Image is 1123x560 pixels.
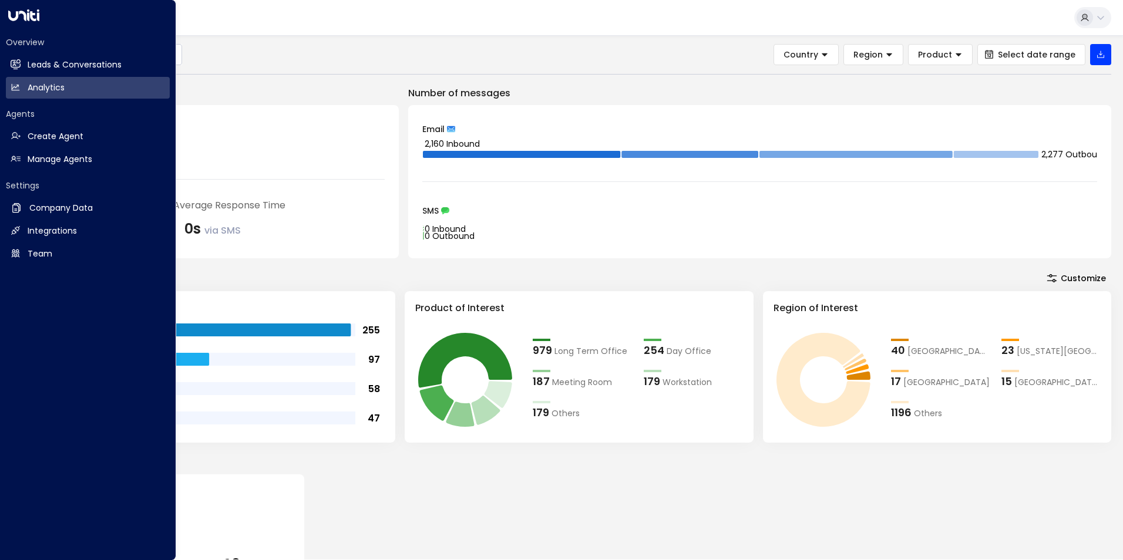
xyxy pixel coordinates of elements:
span: Email [422,125,445,133]
span: London [907,345,990,357]
tspan: 58 [368,382,380,396]
p: Conversion Metrics [47,454,1111,468]
div: 179 [644,373,660,389]
span: Others [914,407,942,420]
button: Product [908,44,973,65]
h2: Analytics [28,82,65,94]
span: Product [918,49,952,60]
div: 179Others [533,404,632,420]
div: 0s [184,218,241,239]
div: 17Paris [891,373,990,389]
a: Company Data [6,197,170,219]
span: Workstation [663,376,712,389]
span: New York City [1017,345,1101,357]
div: 15São Paulo [1001,373,1101,389]
tspan: 47 [368,411,380,425]
div: 179Workstation [644,373,743,389]
span: São Paulo [1014,376,1101,389]
div: 40London [891,342,990,358]
div: 1196Others [891,404,990,420]
div: 1196 [891,404,912,420]
div: 187 [533,373,550,389]
tspan: 255 [362,323,380,337]
h2: Team [28,248,52,260]
div: 979 [533,342,552,358]
span: Meeting Room [552,376,612,389]
a: Analytics [6,77,170,99]
div: 17 [891,373,901,389]
h2: Integrations [28,225,77,237]
span: Others [552,407,580,420]
tspan: 0 Outbound [425,230,475,242]
span: Paris [903,376,990,389]
h2: Company Data [29,202,93,214]
div: 179 [533,404,549,420]
span: Day Office [667,345,711,357]
div: 979Long Term Office [533,342,632,358]
span: via SMS [204,224,241,237]
div: 187Meeting Room [533,373,632,389]
a: Team [6,243,170,265]
h2: Overview [6,36,170,48]
span: Region [853,49,883,60]
h3: Product of Interest [415,301,742,315]
button: Region [843,44,903,65]
h2: Create Agent [28,130,83,143]
h2: Agents [6,108,170,120]
a: Manage Agents [6,149,170,170]
a: Integrations [6,220,170,242]
div: Sales concierge agent's Average Response Time [61,198,385,212]
span: Long Term Office [554,345,627,357]
button: Select date range [977,44,1085,65]
div: 23New York City [1001,342,1101,358]
tspan: 2,160 Inbound [425,138,480,150]
h3: Region of Interest [774,301,1101,315]
p: Engagement Metrics [47,86,399,100]
a: Create Agent [6,126,170,147]
h2: Manage Agents [28,153,92,166]
div: SMS [422,207,1097,215]
div: 40 [891,342,905,358]
div: 15 [1001,373,1012,389]
span: Select date range [998,50,1075,59]
tspan: 0 Inbound [425,223,466,235]
button: Customize [1041,270,1111,286]
div: Number of Inquiries [61,119,385,133]
tspan: 97 [368,353,380,366]
a: Leads & Conversations [6,54,170,76]
button: Country [774,44,839,65]
div: 254 [644,342,664,358]
div: 254Day Office [644,342,743,358]
span: Country [784,49,818,60]
h3: Range of Team Size [58,301,385,315]
div: 23 [1001,342,1014,358]
p: Number of messages [408,86,1111,100]
h2: Leads & Conversations [28,59,122,71]
tspan: 2,277 Outbound [1041,149,1108,160]
h2: Settings [6,180,170,191]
